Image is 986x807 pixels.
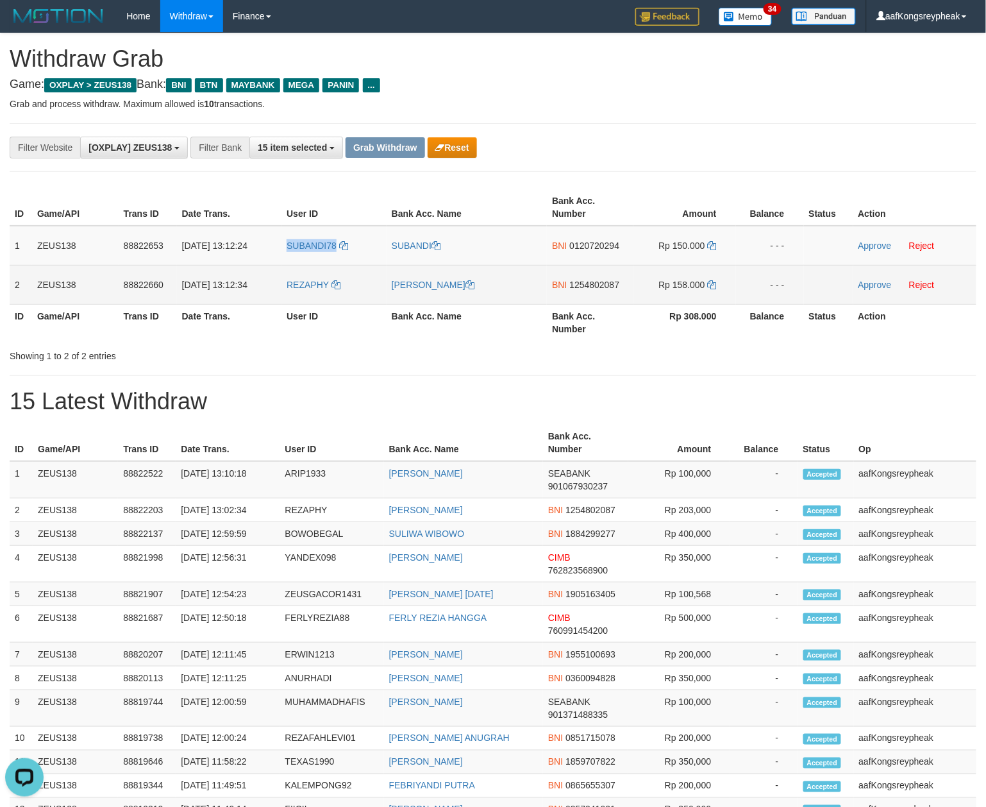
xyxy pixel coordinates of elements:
span: Accepted [803,781,842,792]
div: Filter Website [10,137,80,158]
td: 88819344 [118,774,176,798]
span: SEABANK [548,468,590,479]
td: ARIP1933 [280,461,384,498]
th: Amount [628,425,730,461]
th: Amount [633,189,736,226]
span: BNI [166,78,191,92]
td: aafKongsreypheak [854,582,976,606]
span: Accepted [803,650,842,661]
td: aafKongsreypheak [854,498,976,522]
th: Game/API [32,189,119,226]
td: ZEUS138 [32,265,119,304]
td: 3 [10,522,33,546]
td: ZEUS138 [33,774,118,798]
a: [PERSON_NAME] [389,552,463,563]
td: - [730,690,798,727]
th: Op [854,425,976,461]
a: Approve [858,241,892,251]
td: aafKongsreypheak [854,667,976,690]
span: Accepted [803,553,842,564]
th: Action [853,189,976,226]
th: Status [804,189,853,226]
td: Rp 200,000 [628,774,730,798]
span: BNI [548,589,563,599]
td: ZEUSGACOR1431 [280,582,384,606]
td: 88821687 [118,606,176,643]
span: Copy 901067930237 to clipboard [548,481,608,491]
th: User ID [281,189,387,226]
td: ZEUS138 [33,522,118,546]
td: [DATE] 13:02:34 [176,498,280,522]
td: - [730,667,798,690]
th: Rp 308.000 [633,304,736,341]
td: 5 [10,582,33,606]
span: 88822660 [124,280,163,290]
td: - [730,751,798,774]
a: [PERSON_NAME] [DATE] [389,589,494,599]
td: - [730,774,798,798]
td: 88822137 [118,522,176,546]
td: [DATE] 12:11:45 [176,643,280,667]
th: ID [10,189,32,226]
td: ZEUS138 [33,643,118,667]
td: [DATE] 12:59:59 [176,522,280,546]
span: Copy 760991454200 to clipboard [548,625,608,636]
th: Date Trans. [176,425,280,461]
span: Copy 1955100693 to clipboard [565,649,615,659]
td: - [730,498,798,522]
span: BNI [548,649,563,659]
span: BTN [195,78,223,92]
th: Trans ID [118,425,176,461]
td: - [730,606,798,643]
span: BNI [548,757,563,767]
span: Rp 150.000 [658,241,705,251]
td: 88822203 [118,498,176,522]
span: Copy 0360094828 to clipboard [565,673,615,683]
span: PANIN [322,78,359,92]
th: Bank Acc. Name [387,304,547,341]
td: 10 [10,727,33,751]
td: 2 [10,498,33,522]
span: Accepted [803,758,842,769]
td: [DATE] 12:50:18 [176,606,280,643]
span: Copy 1254802087 to clipboard [569,280,619,290]
td: KALEMPONG92 [280,774,384,798]
a: [PERSON_NAME] [389,468,463,479]
td: - [730,643,798,667]
span: BNI [552,241,567,251]
td: 1 [10,461,33,498]
th: Action [853,304,976,341]
span: Copy 762823568900 to clipboard [548,565,608,575]
td: 88820113 [118,667,176,690]
a: SULIWA WIBOWO [389,529,465,539]
span: Copy 0865655307 to clipboard [565,781,615,791]
div: Showing 1 to 2 of 2 entries [10,344,401,362]
td: [DATE] 12:00:24 [176,727,280,751]
th: Balance [736,189,804,226]
span: Accepted [803,590,842,600]
td: ERWIN1213 [280,643,384,667]
td: ZEUS138 [33,606,118,643]
span: Accepted [803,505,842,516]
td: aafKongsreypheak [854,643,976,667]
td: [DATE] 12:54:23 [176,582,280,606]
span: CIMB [548,552,571,563]
td: aafKongsreypheak [854,546,976,582]
td: aafKongsreypheak [854,774,976,798]
th: Balance [736,304,804,341]
a: Reject [909,280,935,290]
td: 88822522 [118,461,176,498]
h4: Game: Bank: [10,78,976,91]
span: 88822653 [124,241,163,251]
span: BNI [548,733,563,743]
a: FERLY REZIA HANGGA [389,613,487,623]
img: Feedback.jpg [635,8,699,26]
strong: 10 [204,99,214,109]
td: [DATE] 11:58:22 [176,751,280,774]
td: - [730,461,798,498]
span: ... [363,78,380,92]
td: YANDEX098 [280,546,384,582]
span: 34 [764,3,781,15]
th: Status [804,304,853,341]
a: REZAPHY [287,280,340,290]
